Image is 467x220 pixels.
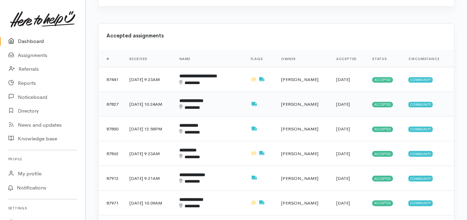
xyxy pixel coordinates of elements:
[372,77,393,83] span: Accepted
[98,92,124,117] td: 87827
[124,92,174,117] td: [DATE] 10:24AM
[124,166,174,190] td: [DATE] 9:21AM
[124,190,174,215] td: [DATE] 10:09AM
[372,102,393,107] span: Accepted
[124,141,174,166] td: [DATE] 9:23AM
[408,77,433,83] span: Community
[408,151,433,157] span: Community
[408,176,433,181] span: Community
[336,200,350,206] time: [DATE]
[372,127,393,132] span: Accepted
[276,67,331,92] td: [PERSON_NAME]
[98,141,124,166] td: 87862
[276,190,331,215] td: [PERSON_NAME]
[372,200,393,206] span: Accepted
[331,51,367,67] th: Accepted
[106,32,164,39] b: Accepted assignments
[124,117,174,141] td: [DATE] 12:58PM
[98,67,124,92] td: 87441
[336,77,350,82] time: [DATE]
[276,166,331,190] td: [PERSON_NAME]
[276,51,331,67] th: Owner
[276,92,331,117] td: [PERSON_NAME]
[98,190,124,215] td: 87971
[403,51,454,67] th: Circumstance
[245,51,276,67] th: Flags
[336,101,350,107] time: [DATE]
[367,51,403,67] th: Status
[372,176,393,181] span: Accepted
[336,151,350,157] time: [DATE]
[124,67,174,92] td: [DATE] 9:23AM
[408,102,433,107] span: Community
[276,141,331,166] td: [PERSON_NAME]
[408,200,433,206] span: Community
[8,204,77,213] h6: Settings
[98,166,124,190] td: 87912
[8,154,77,164] h6: Profile
[98,51,124,67] th: #
[336,126,350,132] time: [DATE]
[98,117,124,141] td: 87850
[124,51,174,67] th: Received
[336,175,350,181] time: [DATE]
[408,127,433,132] span: Community
[372,151,393,157] span: Accepted
[276,117,331,141] td: [PERSON_NAME]
[174,51,245,67] th: Name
